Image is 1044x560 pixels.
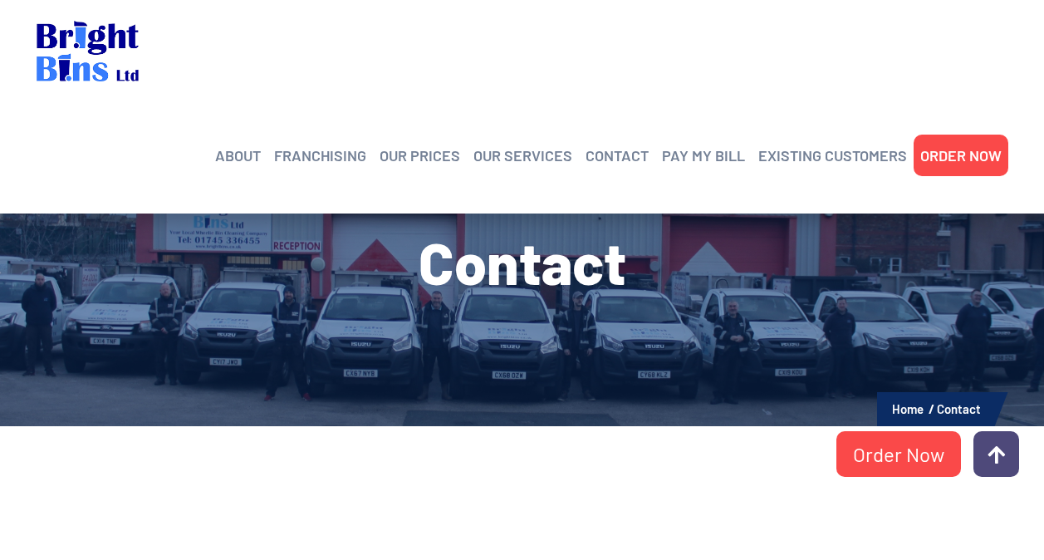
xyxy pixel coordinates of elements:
[380,143,460,168] a: OUR PRICES
[274,143,366,168] a: FRANCHISING
[586,143,649,168] a: CONTACT
[473,143,572,168] a: OUR SERVICES
[937,398,981,420] li: Contact
[662,143,745,168] a: PAY MY BILL
[892,401,924,416] a: Home
[758,143,907,168] a: EXISTING CUSTOMERS
[836,431,961,477] a: Order Now
[37,233,1008,291] h1: Contact
[920,143,1002,168] a: ORDER NOW
[215,143,261,168] a: ABOUT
